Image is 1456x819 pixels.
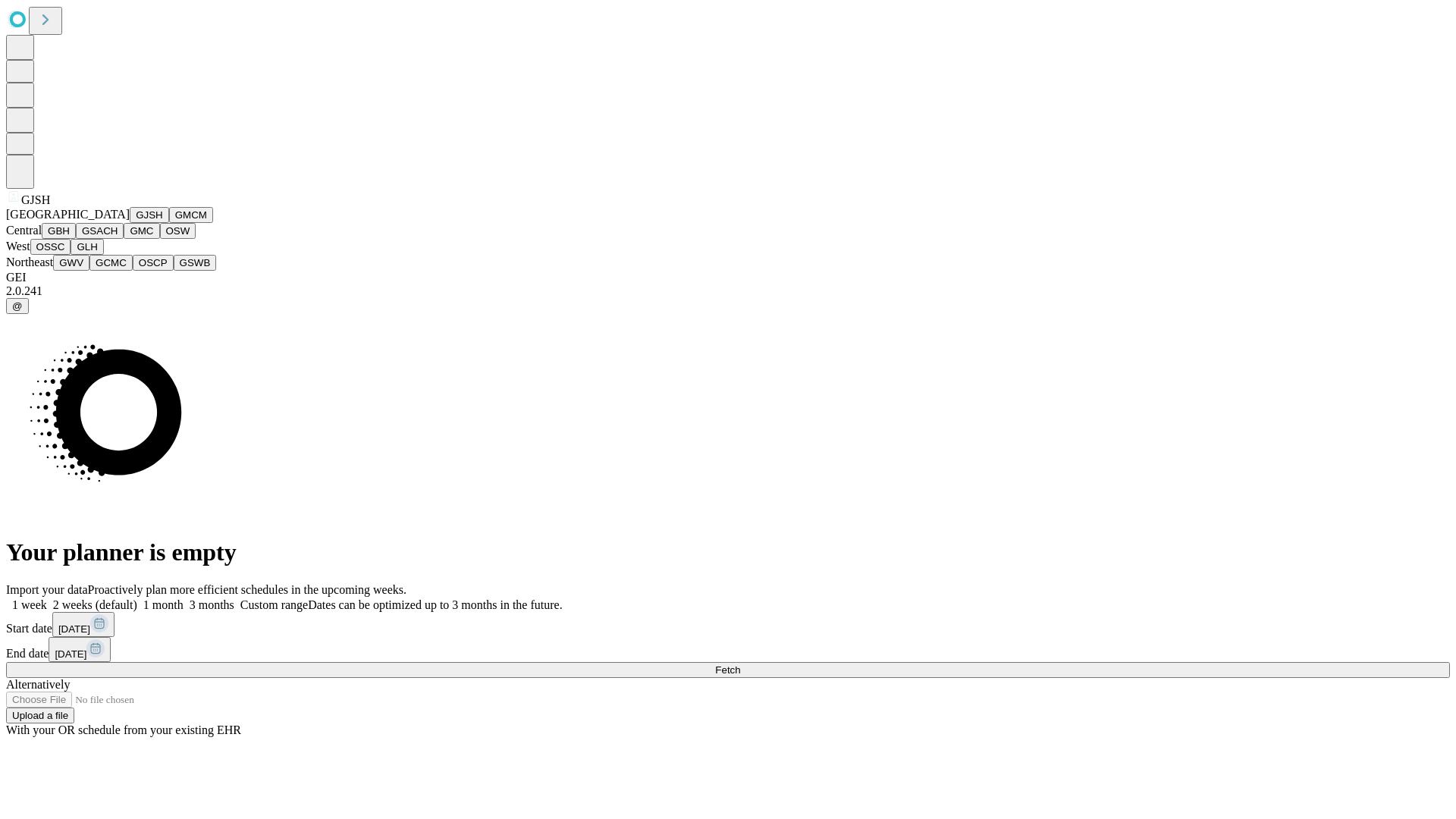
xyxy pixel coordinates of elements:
[143,598,184,611] span: 1 month
[55,648,86,660] span: [DATE]
[715,664,740,676] span: Fetch
[49,637,111,662] button: [DATE]
[58,623,90,635] span: [DATE]
[76,223,124,239] button: GSACH
[174,255,217,271] button: GSWB
[12,598,47,611] span: 1 week
[6,612,1450,637] div: Start date
[53,255,89,271] button: GWV
[308,598,562,611] span: Dates can be optimized up to 3 months in the future.
[6,708,74,723] button: Upload a file
[133,255,174,271] button: OSCP
[30,239,71,255] button: OSSC
[169,207,213,223] button: GMCM
[89,255,133,271] button: GCMC
[6,256,53,268] span: Northeast
[12,300,23,312] span: @
[21,193,50,206] span: GJSH
[190,598,234,611] span: 3 months
[6,224,42,237] span: Central
[6,298,29,314] button: @
[53,598,137,611] span: 2 weeks (default)
[6,538,1450,566] h1: Your planner is empty
[6,583,88,596] span: Import your data
[240,598,308,611] span: Custom range
[6,240,30,253] span: West
[124,223,159,239] button: GMC
[6,284,1450,298] div: 2.0.241
[130,207,169,223] button: GJSH
[52,612,115,637] button: [DATE]
[6,637,1450,662] div: End date
[88,583,406,596] span: Proactively plan more efficient schedules in the upcoming weeks.
[42,223,76,239] button: GBH
[6,723,241,736] span: With your OR schedule from your existing EHR
[6,662,1450,678] button: Fetch
[160,223,196,239] button: OSW
[71,239,103,255] button: GLH
[6,208,130,221] span: [GEOGRAPHIC_DATA]
[6,271,1450,284] div: GEI
[6,678,70,691] span: Alternatively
